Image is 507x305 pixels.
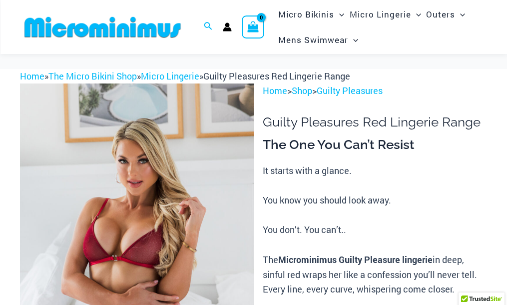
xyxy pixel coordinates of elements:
span: Menu Toggle [334,1,344,27]
p: > > [263,83,487,98]
span: Guilty Pleasures Red Lingerie Range [203,70,350,82]
a: Shop [292,84,312,96]
a: Account icon link [223,22,232,31]
h1: Guilty Pleasures Red Lingerie Range [263,114,487,130]
a: Micro Lingerie [141,70,199,82]
a: OutersMenu ToggleMenu Toggle [424,1,468,27]
a: View Shopping Cart, empty [242,15,265,38]
b: Microminimus Guilty Pleasure lingerie [278,253,433,265]
a: Micro LingerieMenu ToggleMenu Toggle [347,1,424,27]
a: Mens SwimwearMenu ToggleMenu Toggle [276,27,361,52]
h3: The One You Can’t Resist [263,136,487,153]
span: Menu Toggle [348,27,358,52]
img: MM SHOP LOGO FLAT [20,16,185,38]
a: Home [263,84,287,96]
span: Menu Toggle [411,1,421,27]
a: Home [20,70,44,82]
span: Menu Toggle [455,1,465,27]
a: Guilty Pleasures [317,84,383,96]
span: Micro Bikinis [278,1,334,27]
span: » » » [20,70,350,82]
a: The Micro Bikini Shop [48,70,137,82]
a: Search icon link [204,20,213,33]
span: Outers [426,1,455,27]
span: Micro Lingerie [350,1,411,27]
span: Mens Swimwear [278,27,348,52]
a: Micro BikinisMenu ToggleMenu Toggle [276,1,347,27]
